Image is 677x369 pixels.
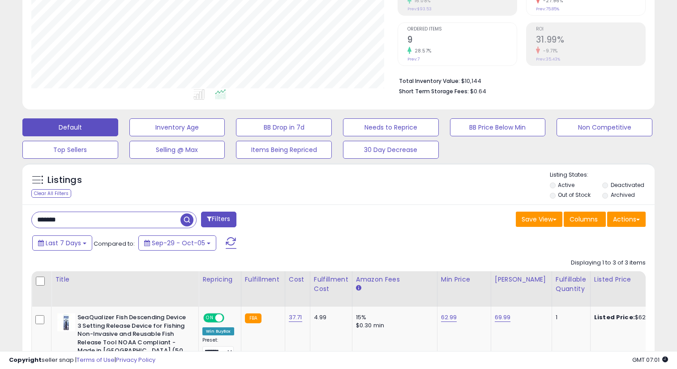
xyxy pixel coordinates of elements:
[152,239,205,247] span: Sep-29 - Oct-05
[202,275,237,284] div: Repricing
[46,239,81,247] span: Last 7 Days
[399,77,460,85] b: Total Inventory Value:
[202,327,234,335] div: Win BuyBox
[450,118,546,136] button: BB Price Below Min
[536,35,645,47] h2: 31.99%
[570,215,598,224] span: Columns
[356,321,430,330] div: $0.30 min
[441,313,457,322] a: 62.99
[314,313,345,321] div: 4.99
[289,275,306,284] div: Cost
[550,171,655,179] p: Listing States:
[55,275,195,284] div: Title
[77,313,186,365] b: SeaQualizer Fish Descending Device 3 Setting Release Device for Fishing Non-Invasive and Reusable...
[202,337,234,357] div: Preset:
[594,275,672,284] div: Listed Price
[22,118,118,136] button: Default
[57,313,75,331] img: 41I8MzXVmzL._SL40_.jpg
[32,235,92,251] button: Last 7 Days
[516,212,562,227] button: Save View
[138,235,216,251] button: Sep-29 - Oct-05
[411,48,432,54] small: 28.57%
[407,56,420,62] small: Prev: 7
[556,313,583,321] div: 1
[343,141,439,159] button: 30 Day Decrease
[556,275,587,294] div: Fulfillable Quantity
[558,191,591,199] label: Out of Stock
[470,87,486,96] span: $0.64
[9,356,42,364] strong: Copyright
[540,48,558,54] small: -9.71%
[289,313,302,322] a: 37.71
[356,275,433,284] div: Amazon Fees
[356,313,430,321] div: 15%
[201,212,236,227] button: Filters
[611,181,644,189] label: Deactivated
[571,259,646,267] div: Displaying 1 to 3 of 3 items
[594,313,668,321] div: $62.99
[343,118,439,136] button: Needs to Reprice
[94,239,135,248] span: Compared to:
[399,87,469,95] b: Short Term Storage Fees:
[407,27,517,32] span: Ordered Items
[441,275,487,284] div: Min Price
[407,35,517,47] h2: 9
[607,212,646,227] button: Actions
[399,75,639,86] li: $10,144
[245,275,281,284] div: Fulfillment
[116,356,155,364] a: Privacy Policy
[632,356,668,364] span: 2025-10-13 07:01 GMT
[204,314,215,322] span: ON
[223,314,237,322] span: OFF
[31,189,71,198] div: Clear All Filters
[558,181,574,189] label: Active
[77,356,115,364] a: Terms of Use
[557,118,652,136] button: Non Competitive
[495,313,511,322] a: 69.99
[236,118,332,136] button: BB Drop in 7d
[356,284,361,292] small: Amazon Fees.
[407,6,432,12] small: Prev: $93.53
[536,27,645,32] span: ROI
[536,56,560,62] small: Prev: 35.43%
[236,141,332,159] button: Items Being Repriced
[536,6,559,12] small: Prev: 75.85%
[129,141,225,159] button: Selling @ Max
[495,275,548,284] div: [PERSON_NAME]
[314,275,348,294] div: Fulfillment Cost
[594,313,635,321] b: Listed Price:
[564,212,606,227] button: Columns
[47,174,82,187] h5: Listings
[9,356,155,365] div: seller snap | |
[245,313,261,323] small: FBA
[129,118,225,136] button: Inventory Age
[22,141,118,159] button: Top Sellers
[611,191,635,199] label: Archived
